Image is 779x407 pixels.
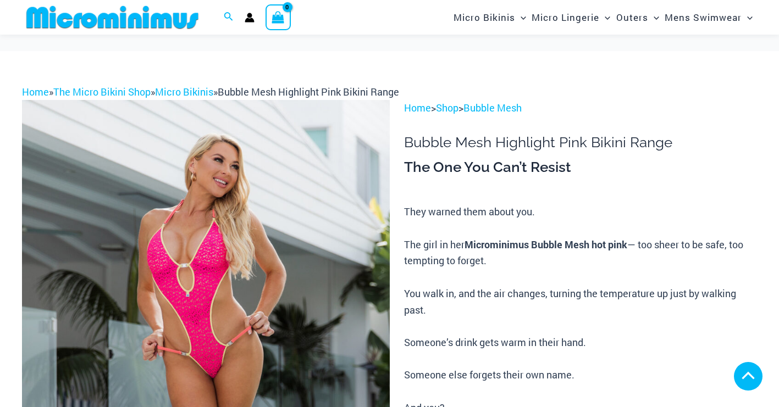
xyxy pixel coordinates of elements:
[463,101,522,114] a: Bubble Mesh
[532,3,599,31] span: Micro Lingerie
[218,85,399,98] span: Bubble Mesh Highlight Pink Bikini Range
[22,5,203,30] img: MM SHOP LOGO FLAT
[599,3,610,31] span: Menu Toggle
[404,158,757,177] h3: The One You Can’t Resist
[665,3,742,31] span: Mens Swimwear
[266,4,291,30] a: View Shopping Cart, empty
[742,3,753,31] span: Menu Toggle
[22,85,399,98] span: » » »
[614,3,662,31] a: OutersMenu ToggleMenu Toggle
[22,85,49,98] a: Home
[404,100,757,116] p: > >
[436,101,458,114] a: Shop
[515,3,526,31] span: Menu Toggle
[404,101,431,114] a: Home
[404,134,757,151] h1: Bubble Mesh Highlight Pink Bikini Range
[454,3,515,31] span: Micro Bikinis
[245,13,255,23] a: Account icon link
[529,3,613,31] a: Micro LingerieMenu ToggleMenu Toggle
[449,2,757,33] nav: Site Navigation
[53,85,151,98] a: The Micro Bikini Shop
[451,3,529,31] a: Micro BikinisMenu ToggleMenu Toggle
[465,238,627,251] b: Microminimus Bubble Mesh hot pink
[648,3,659,31] span: Menu Toggle
[616,3,648,31] span: Outers
[155,85,213,98] a: Micro Bikinis
[662,3,755,31] a: Mens SwimwearMenu ToggleMenu Toggle
[224,10,234,25] a: Search icon link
